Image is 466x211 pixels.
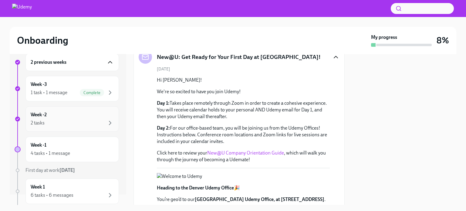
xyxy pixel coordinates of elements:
h2: Onboarding [17,34,68,46]
div: 6 tasks • 6 messages [31,192,73,199]
p: We're so excited to have you join Udemy! [157,88,330,95]
div: 4 tasks • 1 message [31,150,70,157]
p: Takes place remotely through Zoom in order to create a cohesive experience. You will receive cale... [157,100,330,120]
h6: Week 1 [31,184,45,190]
h6: Week -2 [31,111,47,118]
p: 🎉 [157,185,330,191]
a: Week -14 tasks • 1 message [15,137,119,162]
a: Week 16 tasks • 6 messages [15,179,119,204]
div: 1 task • 1 message [31,89,67,96]
strong: My progress [371,34,397,41]
p: You’re geo’d to our . [157,196,330,203]
a: New@U Company Orientation Guide [207,150,284,156]
strong: Day 2: [157,125,170,131]
p: For our office-based team, you will be joining us from the Udemy Offices! Instructions below. Con... [157,125,330,145]
span: [DATE] [157,66,170,72]
a: Week -31 task • 1 messageComplete [15,76,119,101]
h6: 2 previous weeks [31,59,66,66]
a: Week -22 tasks [15,106,119,132]
h6: Week -1 [31,142,46,148]
strong: Day 1: [157,100,170,106]
strong: [DATE] [59,167,75,173]
p: Hi [PERSON_NAME]! [157,77,330,83]
h6: Week -3 [31,81,47,88]
p: Click here to review your , which will walk you through the journey of becoming a Udemate! [157,150,330,163]
div: 2 tasks [31,120,45,126]
div: 2 previous weeks [25,53,119,71]
span: Complete [80,90,104,95]
h5: New@U: Get Ready for Your First Day at [GEOGRAPHIC_DATA]! [157,53,321,61]
button: Zoom image [157,173,287,180]
img: Udemy [12,4,32,13]
strong: Heading to the Denver Udemy Office [157,185,234,191]
h3: 8% [437,35,449,46]
strong: [GEOGRAPHIC_DATA] Udemy Office, at [STREET_ADDRESS] [195,196,324,202]
span: First day at work [25,167,75,173]
a: First day at work[DATE] [15,167,119,174]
